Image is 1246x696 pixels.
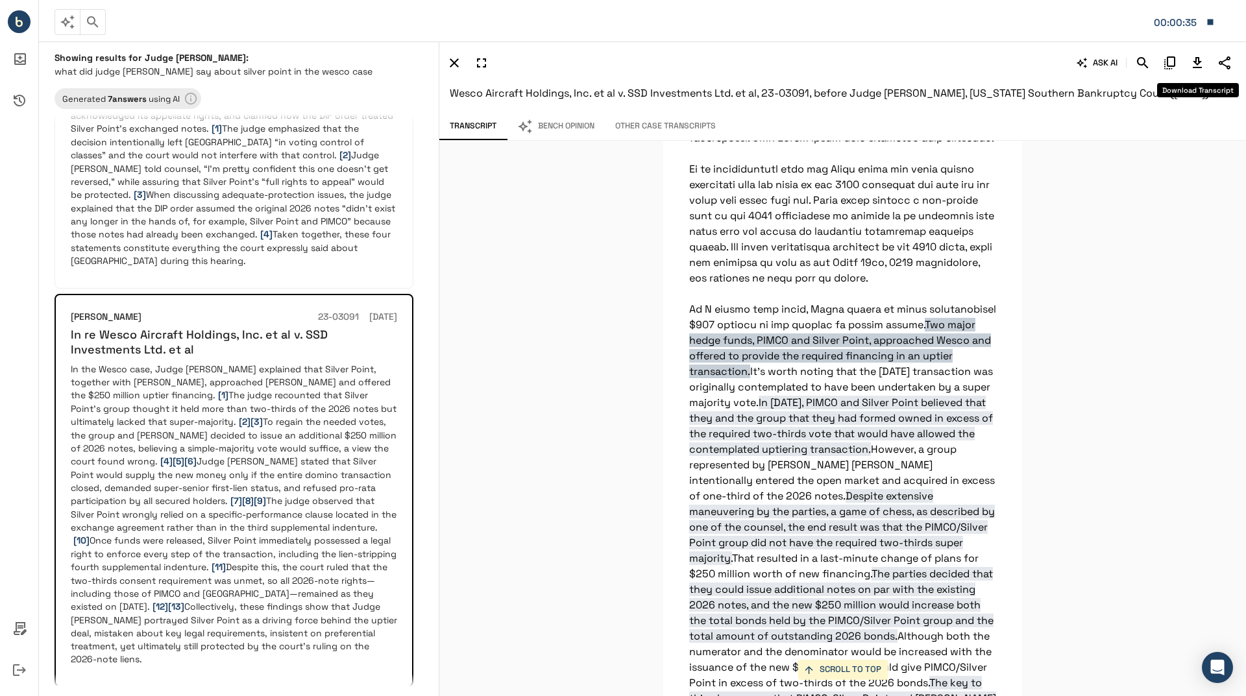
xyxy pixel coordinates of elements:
[55,65,423,78] p: what did judge [PERSON_NAME] say about silver point in the wesco case
[71,327,397,357] h6: In re Wesco Aircraft Holdings, Inc. et al v. SSD Investments Ltd. et al
[71,83,397,267] p: Judge [PERSON_NAME] remarks in this Wesco Aircraft hearing show that the court viewed Silver Poin...
[689,396,993,456] span: In [DATE], PIMCO and Silver Point believed that they and the group that they had formed owned in ...
[1157,83,1239,97] div: Download Transcript
[242,495,254,507] span: [8]
[71,310,141,324] h6: [PERSON_NAME]
[798,660,888,680] button: SCROLL TO TOP
[450,86,1209,100] span: Wesco Aircraft Holdings, Inc. et al v. SSD Investments Ltd. et al, 23-03091, before Judge [PERSON...
[184,455,197,467] span: [6]
[55,52,423,64] h6: Showing results for Judge [PERSON_NAME]:
[1074,52,1121,74] button: ASK AI
[55,93,188,104] span: Generated using AI
[1186,52,1208,74] button: Download Transcript
[1202,652,1233,683] div: Open Intercom Messenger
[73,534,90,546] span: [10]
[689,489,995,565] span: Despite extensive maneuvering by the parties, a game of chess, as described by one of the counsel...
[212,561,226,573] span: [11]
[369,310,397,324] h6: [DATE]
[1147,8,1221,36] button: Matter: 041486.0001
[1154,14,1199,31] div: Matter: 041486.0001
[239,416,250,427] span: [2]
[318,310,359,324] h6: 23-03091
[1159,52,1181,74] button: Copy Citation
[134,189,146,200] span: [3]
[168,601,184,612] span: [13]
[1132,52,1154,74] button: Search
[339,149,351,161] span: [2]
[173,455,184,467] span: [5]
[153,601,168,612] span: [12]
[160,455,173,467] span: [4]
[1214,52,1236,74] button: Share Transcript
[230,495,242,507] span: [7]
[689,567,994,643] span: The parties decided that they could issue additional notes on par with the existing 2026 notes, a...
[250,416,263,427] span: [3]
[218,389,228,401] span: [1]
[55,88,201,109] div: Learn more about your results
[605,113,726,140] button: Other Case Transcripts
[212,123,222,134] span: [1]
[71,363,397,666] p: In the Wesco case, Judge [PERSON_NAME] explained that Silver Point, together with [PERSON_NAME], ...
[260,228,273,240] span: [4]
[108,93,147,104] b: 7 answer s
[254,495,266,507] span: [9]
[439,113,507,140] button: Transcript
[507,113,605,140] button: Bench Opinion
